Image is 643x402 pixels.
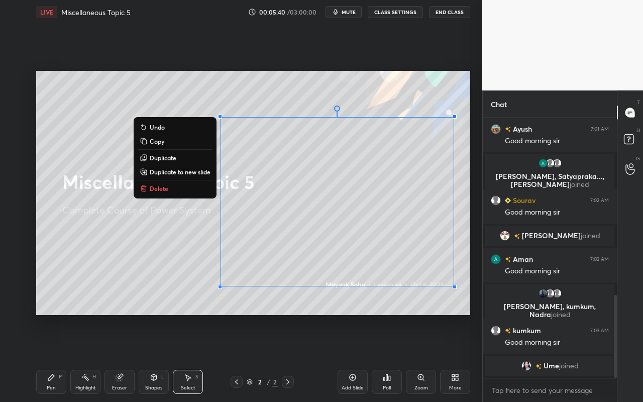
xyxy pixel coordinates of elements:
button: Undo [138,121,212,133]
div: Add Slide [342,385,364,390]
div: Good morning sir [505,208,609,218]
div: Highlight [75,385,96,390]
p: D [636,127,640,134]
h6: Aman [511,254,533,264]
span: [PERSON_NAME] [522,232,581,240]
p: Undo [150,123,165,131]
span: joined [559,362,579,370]
div: Good morning sir [505,136,609,146]
span: joined [551,310,571,319]
img: default.png [491,195,501,206]
p: Chat [483,91,515,118]
p: [PERSON_NAME], Satyapraka..., [PERSON_NAME] [491,172,608,188]
img: 23c986d6ff4641009d059a5f76a3423d.jpg [538,158,548,168]
img: no-rating-badge.077c3623.svg [535,364,542,369]
div: L [161,374,164,379]
div: 7:02 AM [590,197,609,204]
p: G [636,155,640,162]
span: joined [581,232,600,240]
div: 2 [272,377,278,386]
div: Zoom [414,385,428,390]
div: S [195,374,198,379]
button: mute [326,6,362,18]
div: / [267,379,270,385]
span: mute [342,9,356,16]
div: Good morning sir [505,338,609,348]
span: Ume [544,362,559,370]
button: Duplicate [138,152,212,164]
span: joined [570,179,589,189]
h6: Ayush [511,124,532,134]
img: no-rating-badge.077c3623.svg [505,328,511,334]
div: Poll [383,385,391,390]
img: 3 [500,231,510,241]
h6: Sourav [511,195,535,206]
img: 3 [491,124,501,134]
img: no-rating-badge.077c3623.svg [505,257,511,262]
img: no-rating-badge.077c3623.svg [505,127,511,132]
div: More [449,385,462,390]
button: End Class [429,6,470,18]
p: [PERSON_NAME], kumkum, Nadra [491,303,608,319]
img: default.png [552,288,562,298]
button: Delete [138,182,212,194]
button: Copy [138,135,212,147]
img: no-rating-badge.077c3623.svg [514,234,520,239]
div: grid [483,118,617,378]
p: Copy [150,137,164,145]
img: 00c2eac1e0104cda987fb631ed4241dc.jpg [521,361,531,371]
button: CLASS SETTINGS [368,6,423,18]
img: default.png [545,288,555,298]
button: Duplicate to new slide [138,166,212,178]
div: Pen [47,385,56,390]
div: H [92,374,96,379]
h6: kumkum [511,325,541,336]
div: Select [181,385,195,390]
img: default.png [545,158,555,168]
div: Shapes [145,385,162,390]
div: 7:03 AM [590,328,609,334]
p: Duplicate to new slide [150,168,210,176]
div: 7:02 AM [590,256,609,262]
div: LIVE [36,6,57,18]
h4: Miscellaneous Topic 5 [61,8,131,17]
img: default.png [491,326,501,336]
p: Duplicate [150,154,176,162]
div: Good morning sir [505,266,609,276]
div: P [59,374,62,379]
div: Eraser [112,385,127,390]
img: 3 [538,288,548,298]
div: 7:01 AM [591,126,609,132]
div: 2 [255,379,265,385]
img: 23c986d6ff4641009d059a5f76a3423d.jpg [491,254,501,264]
p: Delete [150,184,168,192]
img: Learner_Badge_beginner_1_8b307cf2a0.svg [505,197,511,204]
img: default.png [552,158,562,168]
p: T [637,98,640,106]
